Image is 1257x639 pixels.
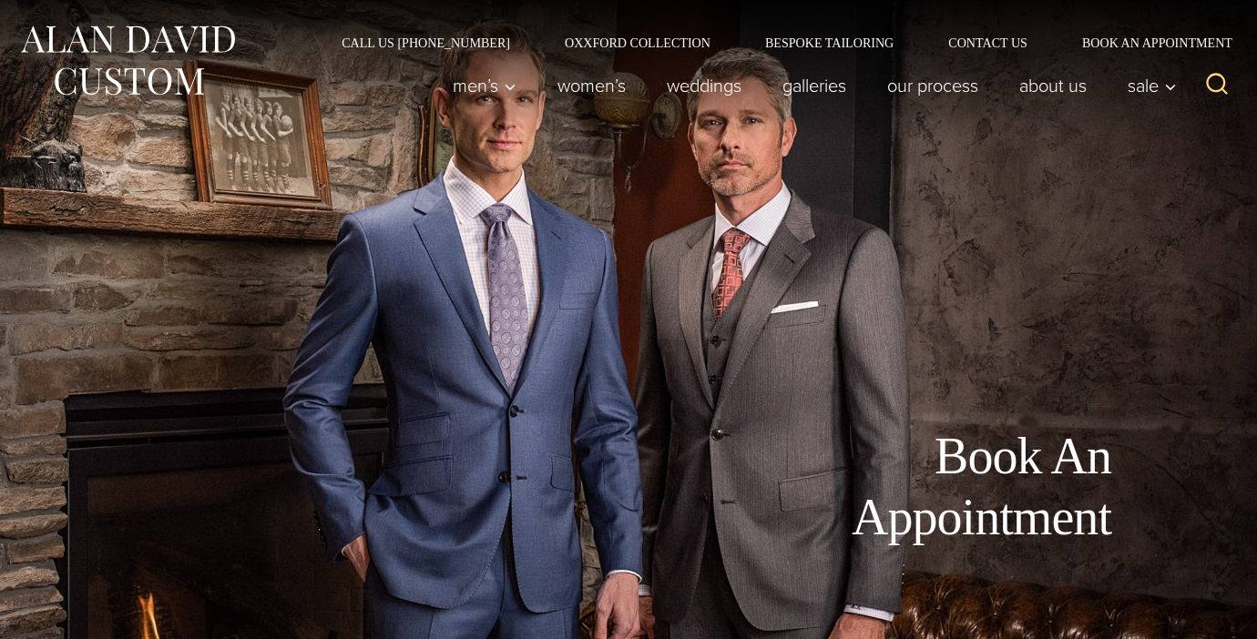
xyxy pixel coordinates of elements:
a: weddings [647,67,762,104]
a: Call Us [PHONE_NUMBER] [314,36,537,49]
nav: Secondary Navigation [314,36,1239,49]
a: Book an Appointment [1055,36,1239,49]
nav: Primary Navigation [433,67,1187,104]
span: Men’s [453,76,516,95]
span: Sale [1128,76,1177,95]
a: About Us [999,67,1108,104]
a: Contact Us [921,36,1055,49]
a: Oxxford Collection [537,36,738,49]
h1: Book An Appointment [701,426,1111,548]
img: Alan David Custom [18,20,237,101]
a: Our Process [867,67,999,104]
a: Galleries [762,67,867,104]
a: Bespoke Tailoring [738,36,921,49]
button: View Search Form [1195,64,1239,107]
a: Women’s [537,67,647,104]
